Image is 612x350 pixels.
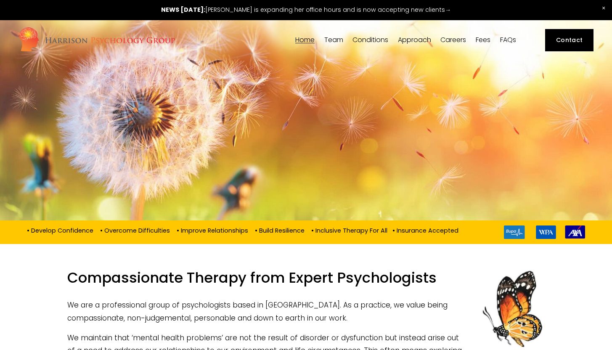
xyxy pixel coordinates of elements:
a: folder dropdown [324,36,343,44]
span: Team [324,37,343,43]
a: Careers [440,36,466,44]
a: folder dropdown [352,36,388,44]
p: • Develop Confidence • Overcome Difficulties • Improve Relationships • Build Resilience • Inclusi... [27,225,458,235]
h1: Compassionate Therapy from Expert Psychologists [67,269,545,292]
img: Harrison Psychology Group [19,27,175,54]
span: Approach [398,37,431,43]
span: Conditions [352,37,388,43]
a: Fees [476,36,490,44]
p: We are a professional group of psychologists based in [GEOGRAPHIC_DATA]. As a practice, we value ... [67,299,545,324]
a: FAQs [500,36,516,44]
a: Contact [545,29,593,51]
a: Home [295,36,315,44]
a: folder dropdown [398,36,431,44]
